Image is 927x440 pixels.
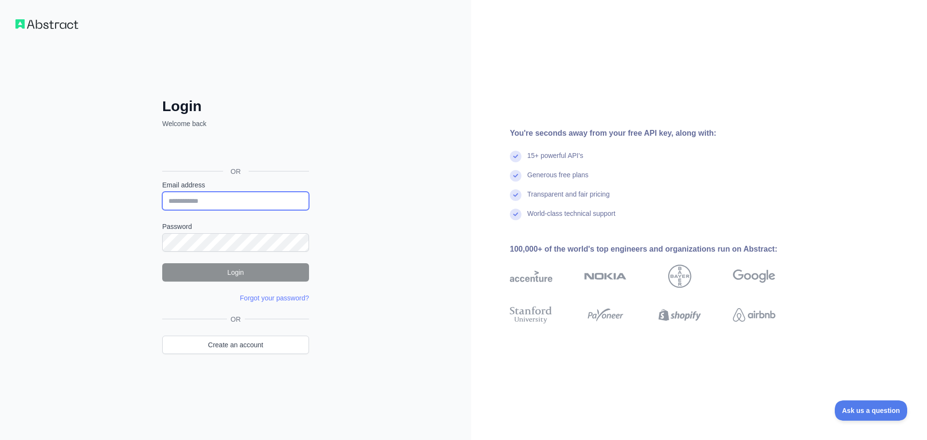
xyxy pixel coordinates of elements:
[835,400,908,421] iframe: Toggle Customer Support
[668,265,691,288] img: bayer
[162,180,309,190] label: Email address
[733,265,775,288] img: google
[223,167,249,176] span: OR
[510,304,552,326] img: stanford university
[584,304,627,326] img: payoneer
[162,119,309,128] p: Welcome back
[510,189,521,201] img: check mark
[659,304,701,326] img: shopify
[162,222,309,231] label: Password
[162,336,309,354] a: Create an account
[584,265,627,288] img: nokia
[527,170,589,189] div: Generous free plans
[510,265,552,288] img: accenture
[733,304,775,326] img: airbnb
[510,209,521,220] img: check mark
[15,19,78,29] img: Workflow
[527,189,610,209] div: Transparent and fair pricing
[510,243,806,255] div: 100,000+ of the world's top engineers and organizations run on Abstract:
[510,170,521,182] img: check mark
[157,139,312,160] iframe: Botón Iniciar sesión con Google
[510,128,806,139] div: You're seconds away from your free API key, along with:
[240,294,309,302] a: Forgot your password?
[527,209,616,228] div: World-class technical support
[227,314,245,324] span: OR
[162,263,309,282] button: Login
[527,151,583,170] div: 15+ powerful API's
[162,98,309,115] h2: Login
[510,151,521,162] img: check mark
